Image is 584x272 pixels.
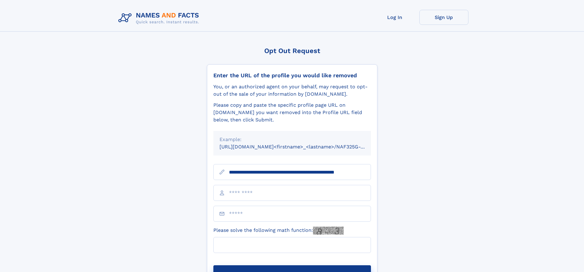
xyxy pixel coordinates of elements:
a: Sign Up [419,10,468,25]
div: Example: [219,136,365,143]
img: Logo Names and Facts [116,10,204,26]
small: [URL][DOMAIN_NAME]<firstname>_<lastname>/NAF325G-xxxxxxxx [219,144,383,150]
a: Log In [370,10,419,25]
div: Opt Out Request [207,47,377,55]
div: You, or an authorized agent on your behalf, may request to opt-out of the sale of your informatio... [213,83,371,98]
label: Please solve the following math function: [213,227,344,235]
div: Please copy and paste the specific profile page URL on [DOMAIN_NAME] you want removed into the Pr... [213,102,371,124]
div: Enter the URL of the profile you would like removed [213,72,371,79]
